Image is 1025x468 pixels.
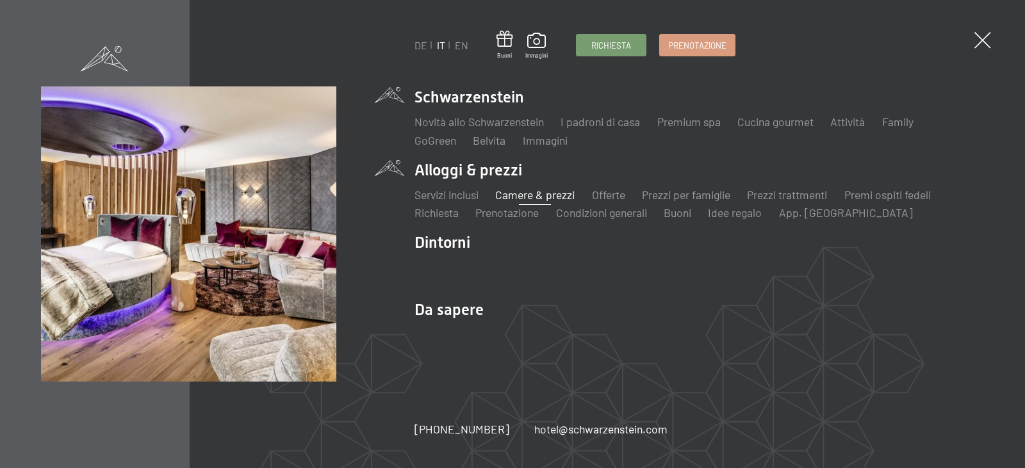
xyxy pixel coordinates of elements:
[473,133,505,147] a: Belvita
[668,40,726,51] span: Prenotazione
[660,35,735,56] a: Prenotazione
[496,31,513,60] a: Buoni
[414,422,509,436] span: [PHONE_NUMBER]
[830,115,865,129] a: Attività
[534,421,668,437] a: hotel@schwarzenstein.com
[642,188,730,202] a: Prezzi per famiglie
[525,33,548,60] a: Immagini
[437,39,445,51] a: IT
[475,206,539,220] a: Prenotazione
[591,40,631,51] span: Richiesta
[779,206,913,220] a: App. [GEOGRAPHIC_DATA]
[455,39,468,51] a: EN
[414,206,459,220] a: Richiesta
[577,35,646,56] a: Richiesta
[496,52,513,60] span: Buoni
[882,115,914,129] a: Family
[592,188,625,202] a: Offerte
[561,115,640,129] a: I padroni di casa
[664,206,691,220] a: Buoni
[844,188,931,202] a: Premi ospiti fedeli
[747,188,827,202] a: Prezzi trattmenti
[708,206,762,220] a: Idee regalo
[414,115,544,129] a: Novità allo Schwarzenstein
[414,188,479,202] a: Servizi inclusi
[737,115,814,129] a: Cucina gourmet
[523,133,568,147] a: Immagini
[414,39,427,51] a: DE
[414,133,456,147] a: GoGreen
[414,421,509,437] a: [PHONE_NUMBER]
[556,206,647,220] a: Condizioni generali
[525,52,548,60] span: Immagini
[657,115,721,129] a: Premium spa
[495,188,575,202] a: Camere & prezzi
